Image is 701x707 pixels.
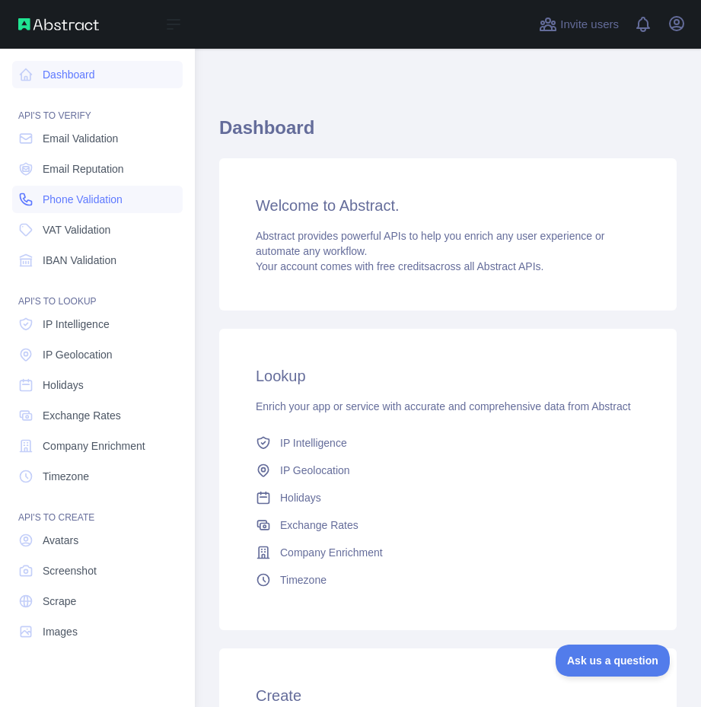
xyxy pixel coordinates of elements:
a: IP Intelligence [12,311,183,338]
span: IP Geolocation [43,347,113,362]
span: Holidays [43,377,84,393]
span: free credits [377,260,429,272]
div: API'S TO CREATE [12,493,183,524]
a: Dashboard [12,61,183,88]
a: IP Geolocation [250,457,646,484]
a: Screenshot [12,557,183,584]
span: Company Enrichment [43,438,145,454]
span: Email Validation [43,131,118,146]
a: Timezone [250,566,646,594]
a: Phone Validation [12,186,183,213]
a: Timezone [12,463,183,490]
img: Abstract API [18,18,99,30]
h3: Lookup [256,365,640,387]
span: Holidays [280,490,321,505]
span: Company Enrichment [280,545,383,560]
span: Timezone [280,572,327,588]
span: Email Reputation [43,161,124,177]
span: Invite users [560,16,619,33]
a: Company Enrichment [12,432,183,460]
span: Abstract provides powerful APIs to help you enrich any user experience or automate any workflow. [256,230,604,257]
a: Exchange Rates [250,511,646,539]
span: IP Intelligence [280,435,347,451]
a: Holidays [12,371,183,399]
a: Holidays [250,484,646,511]
a: Exchange Rates [12,402,183,429]
a: Images [12,618,183,645]
span: Enrich your app or service with accurate and comprehensive data from Abstract [256,400,631,412]
a: IP Geolocation [12,341,183,368]
span: Screenshot [43,563,97,578]
a: VAT Validation [12,216,183,244]
span: Scrape [43,594,76,609]
span: IP Geolocation [280,463,350,478]
a: Company Enrichment [250,539,646,566]
span: Avatars [43,533,78,548]
a: Email Validation [12,125,183,152]
span: Phone Validation [43,192,123,207]
div: API'S TO LOOKUP [12,277,183,307]
a: Email Reputation [12,155,183,183]
button: Invite users [536,12,622,37]
h3: Welcome to Abstract. [256,195,640,216]
a: Scrape [12,588,183,615]
h3: Create [256,685,640,706]
h1: Dashboard [219,116,677,152]
span: Images [43,624,78,639]
iframe: Toggle Customer Support [556,645,671,677]
span: IBAN Validation [43,253,116,268]
span: VAT Validation [43,222,110,237]
span: IP Intelligence [43,317,110,332]
a: IBAN Validation [12,247,183,274]
span: Your account comes with across all Abstract APIs. [256,260,543,272]
span: Exchange Rates [280,518,358,533]
a: Avatars [12,527,183,554]
span: Exchange Rates [43,408,121,423]
a: IP Intelligence [250,429,646,457]
span: Timezone [43,469,89,484]
div: API'S TO VERIFY [12,91,183,122]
